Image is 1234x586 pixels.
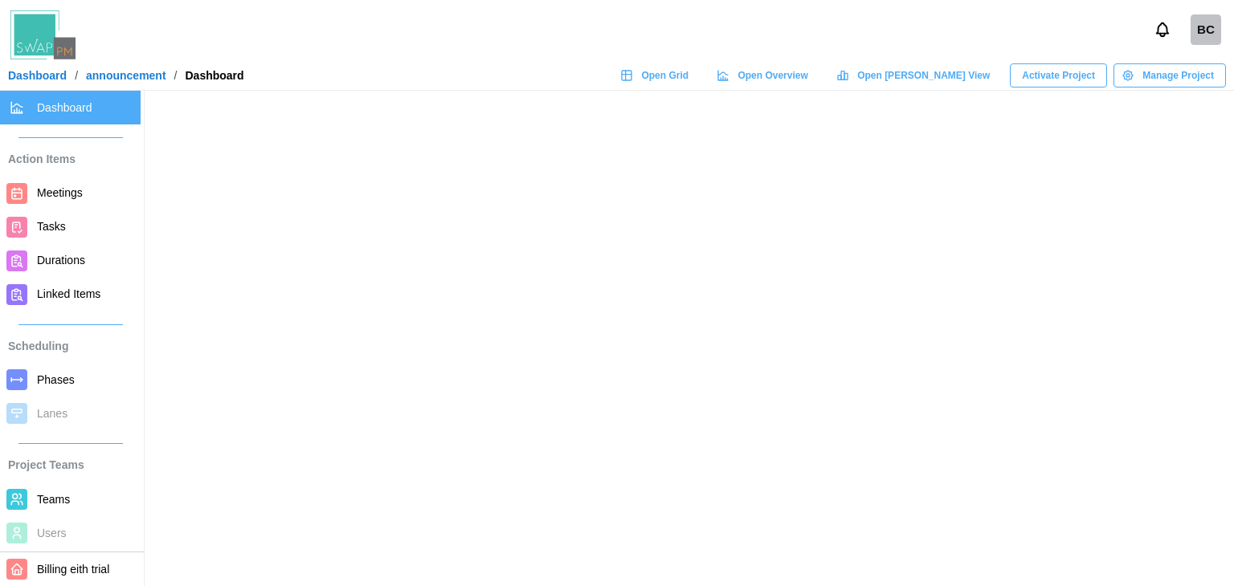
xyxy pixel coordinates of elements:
span: Tasks [37,220,66,233]
span: Open Grid [641,64,689,87]
a: Open Overview [709,63,820,87]
span: Phases [37,373,75,386]
span: Manage Project [1142,64,1214,87]
a: Dashboard [8,70,67,81]
span: Teams [37,493,70,506]
a: Open [PERSON_NAME] View [828,63,1002,87]
span: Dashboard [37,101,92,114]
button: Manage Project [1113,63,1226,87]
a: Open Grid [612,63,701,87]
button: Notifications [1149,16,1176,43]
span: Open [PERSON_NAME] View [857,64,990,87]
a: Billing check [1191,14,1221,45]
button: Activate Project [1010,63,1107,87]
div: BC [1191,14,1221,45]
span: Durations [37,254,85,267]
div: / [75,70,78,81]
a: announcement [86,70,166,81]
span: Billing eith trial [37,563,109,576]
div: / [174,70,178,81]
span: Activate Project [1022,64,1095,87]
span: Open Overview [738,64,807,87]
span: Linked Items [37,287,100,300]
span: Meetings [37,186,83,199]
div: Dashboard [185,70,243,81]
img: Swap PM Logo [10,10,76,59]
